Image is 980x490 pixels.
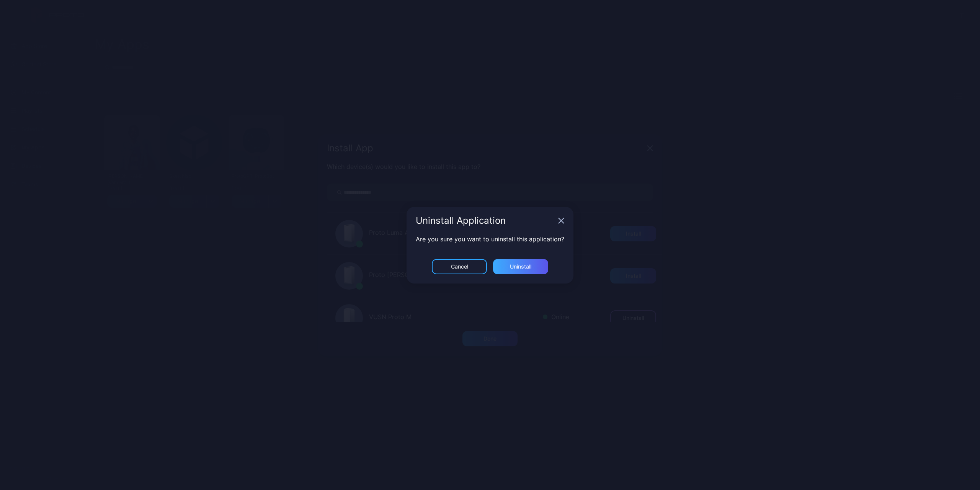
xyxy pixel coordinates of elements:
div: Cancel [451,264,468,270]
p: Are you sure you want to uninstall this application? [416,234,564,244]
button: Cancel [432,259,487,274]
div: Uninstall Application [416,216,555,225]
div: Uninstall [510,264,531,270]
button: Uninstall [493,259,548,274]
